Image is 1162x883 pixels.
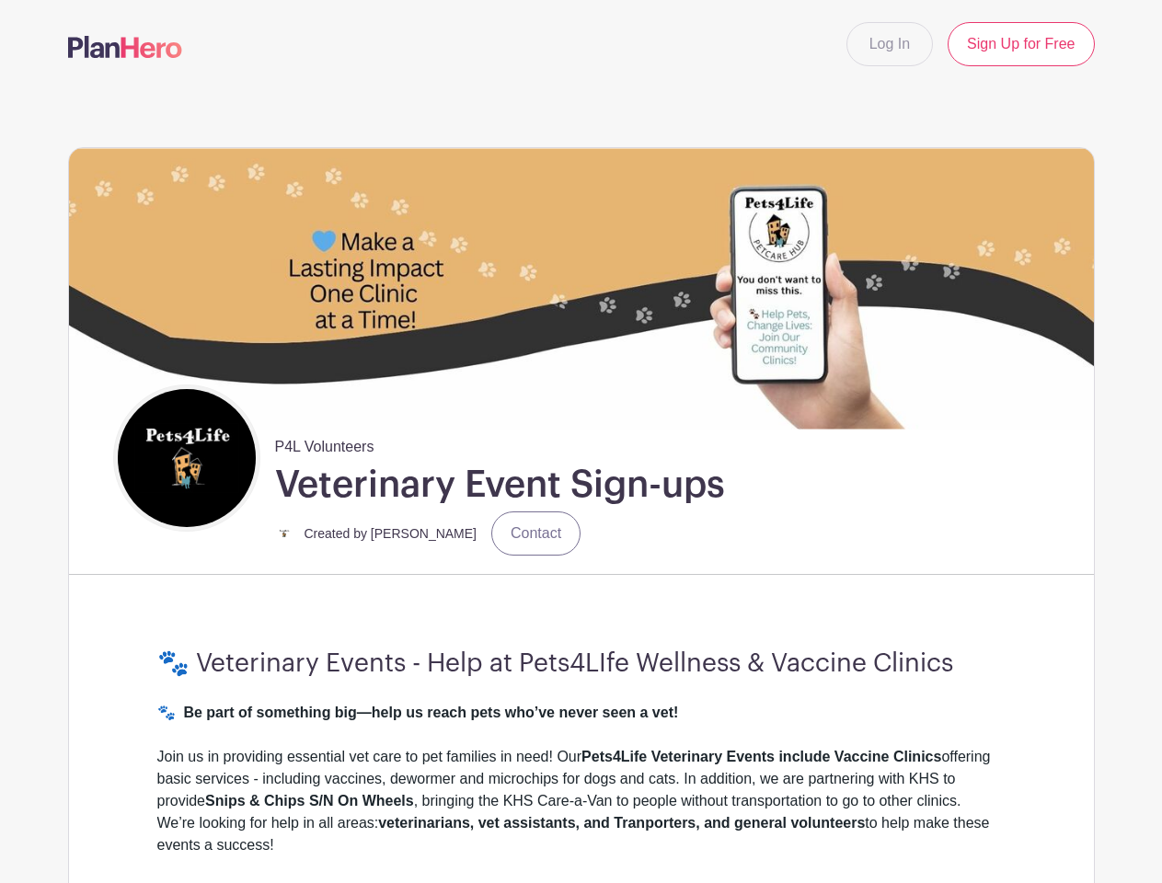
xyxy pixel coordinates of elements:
img: 40210%20Zip%20(5).jpg [69,148,1094,429]
span: P4L Volunteers [275,429,374,458]
strong: veterinarians, vet assistants, and Tranporters, and general volunteers [378,815,865,831]
h3: 🐾 Veterinary Events - Help at Pets4LIfe Wellness & Vaccine Clinics [157,648,1006,680]
a: Contact [491,511,581,556]
a: Log In [846,22,933,66]
img: square%20black%20logo%20FB%20profile.jpg [118,389,256,527]
h1: Veterinary Event Sign-ups [275,462,725,508]
strong: Pets4Life Veterinary Events include Vaccine Clinics [581,749,941,764]
small: Created by [PERSON_NAME] [305,526,477,541]
strong: 🐾 Be part of something big—help us reach pets who’ve never seen a vet! [157,705,679,720]
img: logo-507f7623f17ff9eddc593b1ce0a138ce2505c220e1c5a4e2b4648c50719b7d32.svg [68,36,182,58]
a: Sign Up for Free [948,22,1094,66]
img: small%20square%20logo.jpg [275,524,293,543]
strong: Snips & Chips S/N On Wheels [205,793,414,808]
div: Join us in providing essential vet care to pet families in need! Our offering basic services - in... [157,746,1006,878]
